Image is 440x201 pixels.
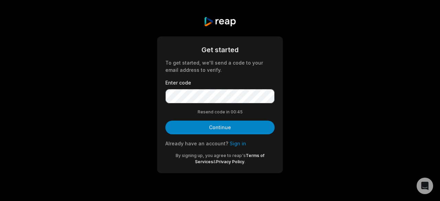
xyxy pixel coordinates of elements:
div: Resend code in 00: [165,109,275,115]
label: Enter code [165,79,275,86]
img: reap [203,16,236,27]
span: 45 [237,109,243,115]
span: Already have an account? [165,141,228,146]
button: Continue [165,121,275,134]
a: Terms of Services [195,153,265,164]
div: Open Intercom Messenger [417,178,433,194]
div: Get started [165,45,275,55]
div: To get started, we'll send a code to your email address to verify. [165,59,275,74]
span: By signing up, you agree to reap's [176,153,246,158]
span: . [244,159,245,164]
span: & [213,159,216,164]
a: Sign in [230,141,246,146]
a: Privacy Policy [216,159,244,164]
